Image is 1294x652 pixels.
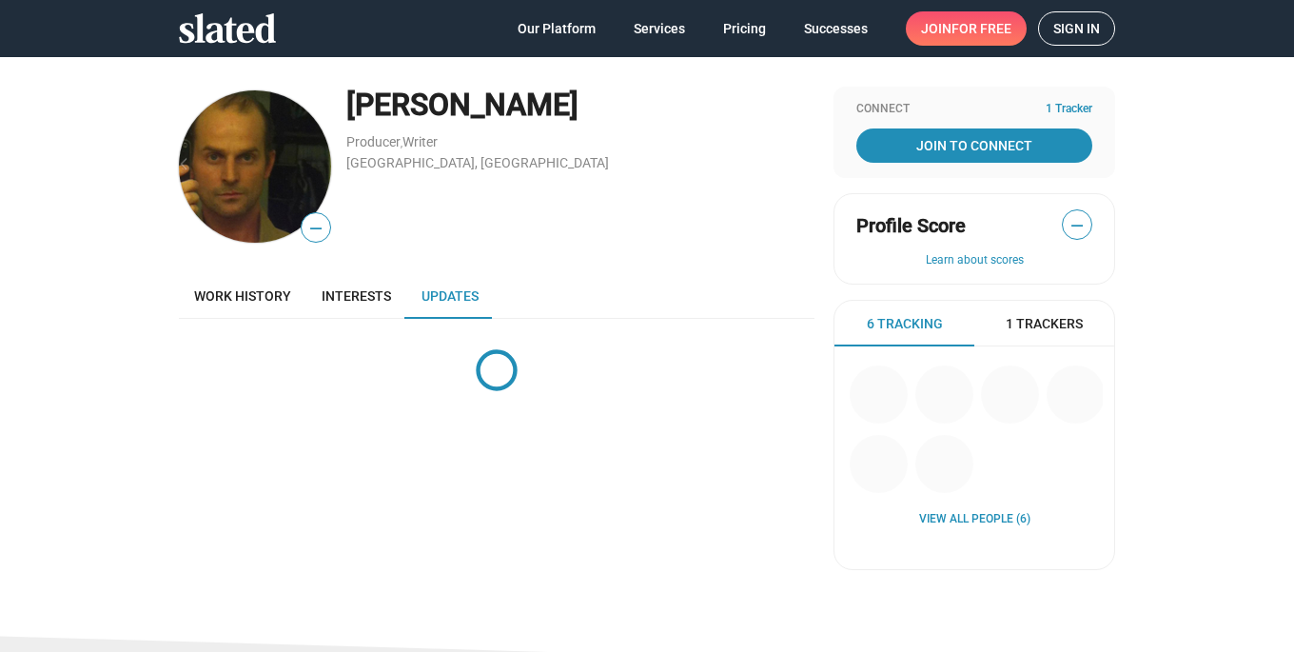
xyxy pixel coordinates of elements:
[1063,213,1091,238] span: —
[518,11,596,46] span: Our Platform
[179,90,331,243] img: Michael Valois
[422,288,479,304] span: Updates
[618,11,700,46] a: Services
[1038,11,1115,46] a: Sign in
[401,138,402,148] span: ,
[921,11,1011,46] span: Join
[302,216,330,241] span: —
[856,102,1092,117] div: Connect
[789,11,883,46] a: Successes
[856,128,1092,163] a: Join To Connect
[856,213,966,239] span: Profile Score
[406,273,494,319] a: Updates
[346,85,814,126] div: [PERSON_NAME]
[919,512,1030,527] a: View all People (6)
[322,288,391,304] span: Interests
[194,288,291,304] span: Work history
[723,11,766,46] span: Pricing
[856,253,1092,268] button: Learn about scores
[502,11,611,46] a: Our Platform
[346,134,401,149] a: Producer
[1053,12,1100,45] span: Sign in
[346,155,609,170] a: [GEOGRAPHIC_DATA], [GEOGRAPHIC_DATA]
[951,11,1011,46] span: for free
[708,11,781,46] a: Pricing
[804,11,868,46] span: Successes
[179,273,306,319] a: Work history
[1006,315,1083,333] span: 1 Trackers
[860,128,1088,163] span: Join To Connect
[402,134,438,149] a: Writer
[306,273,406,319] a: Interests
[634,11,685,46] span: Services
[1046,102,1092,117] span: 1 Tracker
[906,11,1027,46] a: Joinfor free
[867,315,943,333] span: 6 Tracking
